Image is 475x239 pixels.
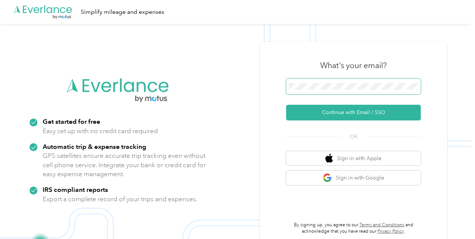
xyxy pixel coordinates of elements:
[81,7,164,17] div: Simplify mileage and expenses
[323,173,332,183] img: google logo
[43,143,146,150] strong: Automatic trip & expense tracking
[43,194,197,204] p: Export a complete record of your trips and expenses.
[320,60,387,71] h3: What's your email?
[286,151,421,166] button: apple logoSign in with Apple
[340,133,367,141] span: OR
[359,222,404,228] a: Terms and Conditions
[286,222,421,235] p: By signing up, you agree to our and acknowledge that you have read our .
[325,154,333,163] img: apple logo
[377,229,404,234] a: Privacy Policy
[286,171,421,185] button: google logoSign in with Google
[43,186,108,193] strong: IRS compliant reports
[43,151,206,179] p: GPS satellites ensure accurate trip tracking even without cell phone service. Integrate your bank...
[43,117,100,125] strong: Get started for free
[286,105,421,120] button: Continue with Email / SSO
[43,126,158,136] p: Easy set up with no credit card required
